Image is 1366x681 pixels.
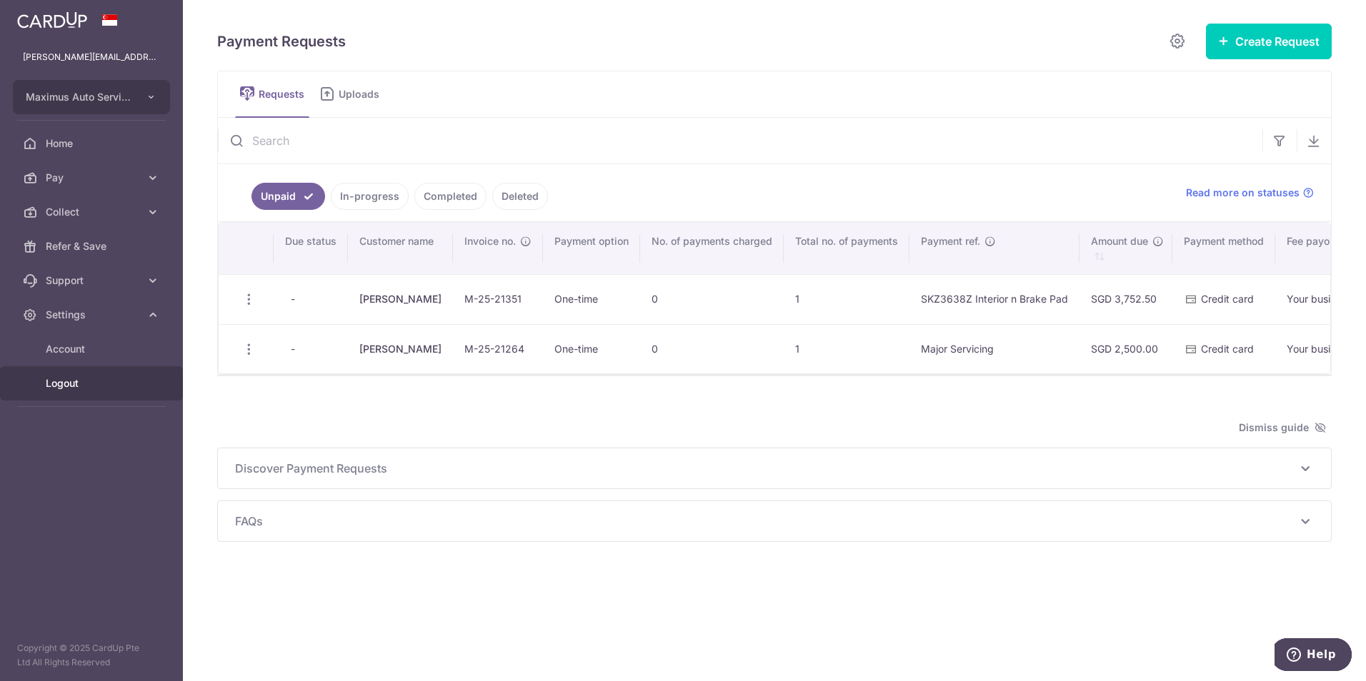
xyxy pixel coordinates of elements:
input: Search [218,118,1262,163]
a: Completed [414,183,487,210]
span: FAQs [235,513,1297,530]
p: FAQs [235,513,1314,530]
span: Your business [1287,343,1352,355]
th: Payment method [1172,223,1275,274]
p: [PERSON_NAME][EMAIL_ADDRESS][DOMAIN_NAME] [23,50,160,64]
span: Home [46,136,140,151]
span: Amount due [1091,234,1148,248]
th: No. of payments charged [640,223,784,274]
span: Collect [46,205,140,219]
td: M-25-21351 [453,274,543,324]
a: Read more on statuses [1186,186,1314,200]
a: Uploads [315,71,389,117]
span: Help [32,10,61,23]
span: Account [46,342,140,356]
th: Amount due : activate to sort column ascending [1080,223,1172,274]
td: 0 [640,274,784,324]
span: Requests [259,87,309,101]
h5: Payment Requests [217,30,346,53]
span: Refer & Save [46,239,140,253]
span: Settings [46,308,140,322]
td: One-time [543,324,640,374]
th: Fee payor [1275,223,1363,274]
th: Total no. of payments [784,223,909,274]
span: No. of payments charged [652,234,772,248]
th: Invoice no. [453,223,543,274]
span: Fee payor [1287,234,1333,248]
span: Logout [46,376,140,390]
td: 1 [784,324,909,374]
span: Support [46,273,140,288]
td: M-25-21264 [453,324,543,374]
td: 1 [784,274,909,324]
span: Dismiss guide [1239,419,1326,436]
span: Payment ref. [921,234,980,248]
img: CardUp [17,11,87,29]
th: Due status [274,223,348,274]
td: SGD 3,752.50 [1080,274,1172,324]
span: - [285,339,301,359]
span: Invoice no. [464,234,516,248]
th: Payment option [543,223,640,274]
td: [PERSON_NAME] [348,324,453,374]
a: Deleted [492,183,548,210]
span: Credit card [1201,293,1254,305]
span: - [285,289,301,309]
span: Pay [46,171,140,185]
a: Unpaid [251,183,325,210]
td: SGD 2,500.00 [1080,324,1172,374]
span: Credit card [1201,343,1254,355]
span: Uploads [339,87,389,101]
td: SKZ3638Z Interior n Brake Pad [909,274,1080,324]
span: Discover Payment Requests [235,460,1297,477]
td: [PERSON_NAME] [348,274,453,324]
th: Customer name [348,223,453,274]
span: Payment option [554,234,629,248]
span: Total no. of payments [795,234,898,248]
td: 0 [640,324,784,374]
span: Maximus Auto Services Pte Ltd [26,90,131,104]
button: Maximus Auto Services Pte Ltd [13,80,170,114]
span: Read more on statuses [1186,186,1300,200]
button: Create Request [1206,24,1332,59]
span: Your business [1287,293,1352,305]
td: Major Servicing [909,324,1080,374]
iframe: Opens a widget where you can find more information [1275,638,1352,674]
p: Discover Payment Requests [235,460,1314,477]
td: One-time [543,274,640,324]
a: In-progress [331,183,409,210]
a: Requests [235,71,309,117]
th: Payment ref. [909,223,1080,274]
